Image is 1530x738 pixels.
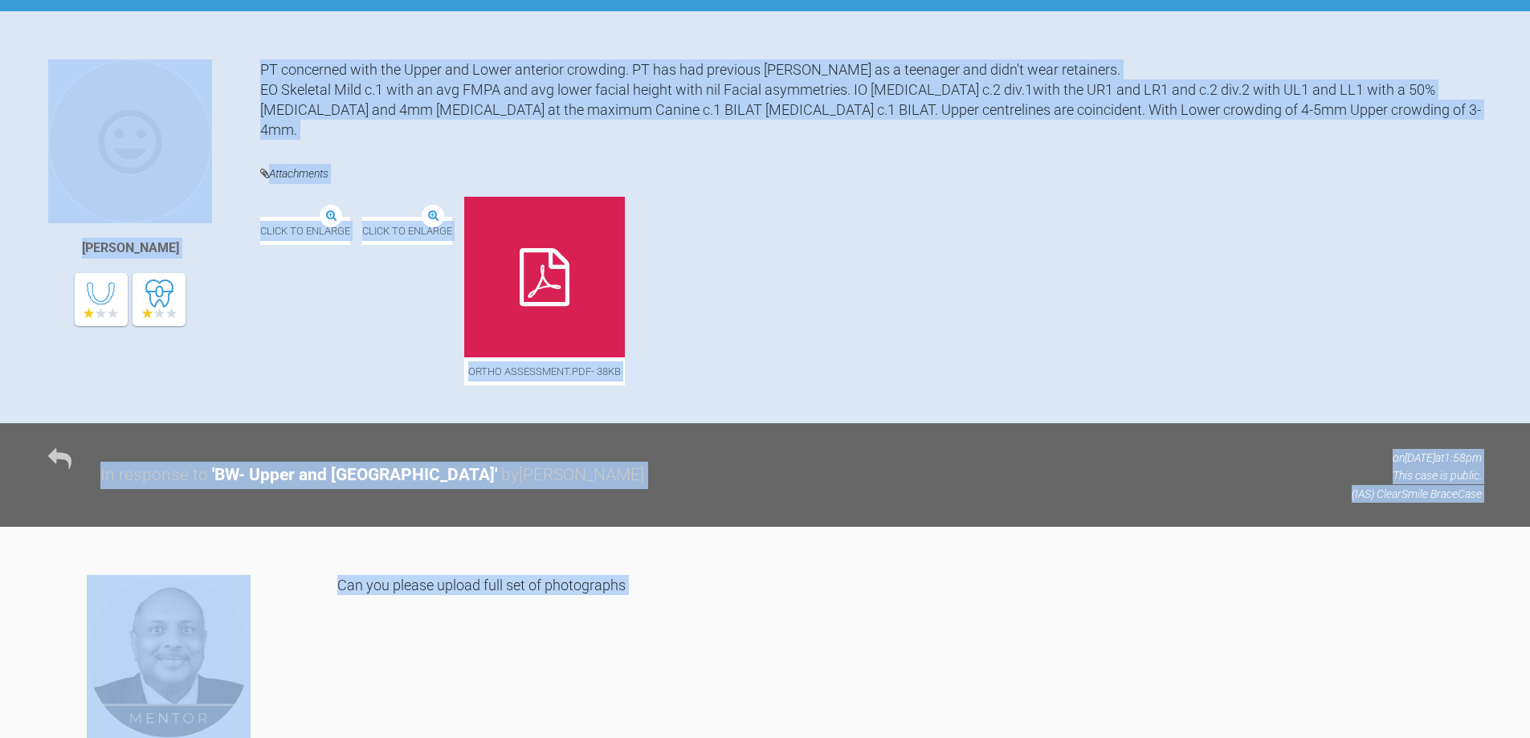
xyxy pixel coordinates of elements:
[48,59,212,223] img: Azffar Din
[1352,485,1482,503] p: (IAS) ClearSmile Brace Case
[362,217,452,245] span: Click to enlarge
[82,238,179,259] div: [PERSON_NAME]
[100,462,208,489] div: In response to
[1352,449,1482,467] p: on [DATE] at 1:58pm
[464,357,625,385] span: Ortho Assessment.pdf - 38KB
[260,59,1482,141] div: PT concerned with the Upper and Lower anterior crowding. PT has had previous [PERSON_NAME] as a t...
[501,462,644,489] div: by [PERSON_NAME]
[212,462,497,489] div: ' BW- Upper and [GEOGRAPHIC_DATA] '
[1352,467,1482,484] p: This case is public.
[260,164,1482,184] h4: Attachments
[260,217,350,245] span: Click to enlarge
